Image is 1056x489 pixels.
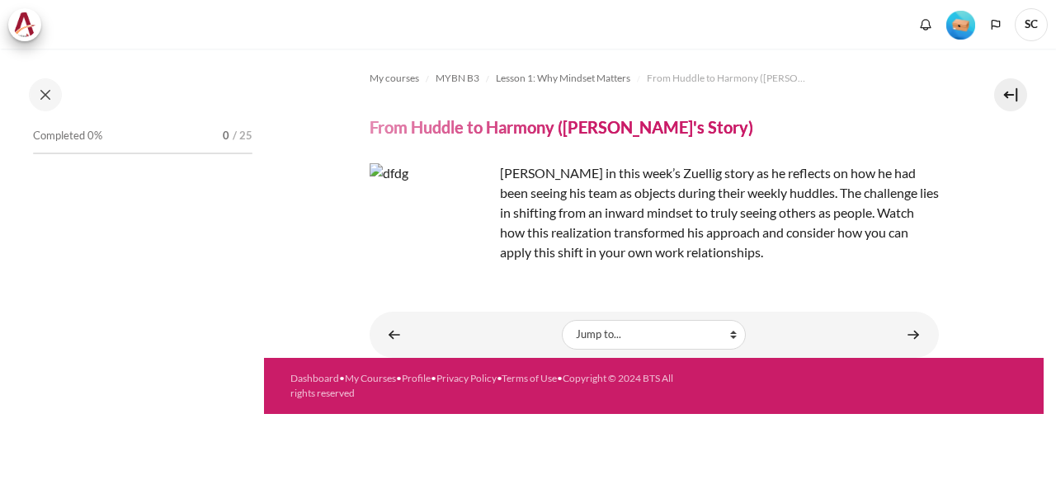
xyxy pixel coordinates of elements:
[370,65,939,92] nav: Navigation bar
[897,318,930,350] a: Crossword Craze ►
[13,12,36,37] img: Architeck
[502,372,557,384] a: Terms of Use
[1015,8,1048,41] a: User menu
[946,11,975,40] img: Level #1
[370,163,939,262] p: [PERSON_NAME] in this week’s Zuellig story as he reflects on how he had been seeing his team as o...
[647,71,812,86] span: From Huddle to Harmony ([PERSON_NAME]'s Story)
[370,163,493,287] img: dfdg
[370,71,419,86] span: My courses
[264,49,1044,358] section: Content
[402,372,431,384] a: Profile
[233,128,252,144] span: / 25
[1015,8,1048,41] span: SC
[436,71,479,86] span: MYBN B3
[370,116,753,138] h4: From Huddle to Harmony ([PERSON_NAME]'s Story)
[345,372,396,384] a: My Courses
[33,128,102,144] span: Completed 0%
[647,68,812,88] a: From Huddle to Harmony ([PERSON_NAME]'s Story)
[983,12,1008,37] button: Languages
[496,71,630,86] span: Lesson 1: Why Mindset Matters
[436,372,497,384] a: Privacy Policy
[290,372,339,384] a: Dashboard
[496,68,630,88] a: Lesson 1: Why Mindset Matters
[8,8,49,41] a: Architeck Architeck
[370,68,419,88] a: My courses
[946,9,975,40] div: Level #1
[290,371,681,401] div: • • • • •
[223,128,229,144] span: 0
[940,9,982,40] a: Level #1
[436,68,479,88] a: MYBN B3
[913,12,938,37] div: Show notification window with no new notifications
[378,318,411,350] a: ◄ Lesson 1 Summary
